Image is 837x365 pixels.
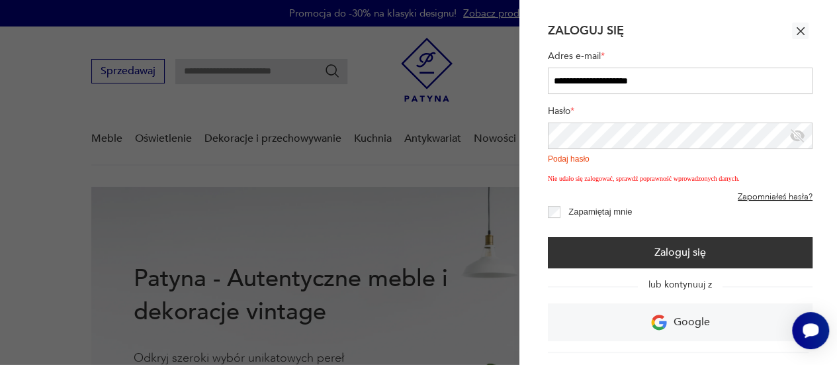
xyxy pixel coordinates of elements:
iframe: Smartsupp widget button [792,312,829,349]
h2: Zaloguj się [548,23,624,39]
p: Google [674,312,710,333]
img: Ikona Google [651,315,667,331]
label: Adres e-mail [548,50,813,68]
div: Podaj hasło [548,154,813,164]
p: Nie udało się zalogować, sprawdź poprawność wprowadzonych danych. [548,168,813,183]
a: Zapomniałeś hasła? [738,192,813,203]
span: lub kontynuuj z [638,278,723,291]
label: Hasło [548,105,813,123]
button: Zaloguj się [548,237,813,268]
a: Google [548,303,813,341]
label: Zapamiętaj mnie [568,207,632,217]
